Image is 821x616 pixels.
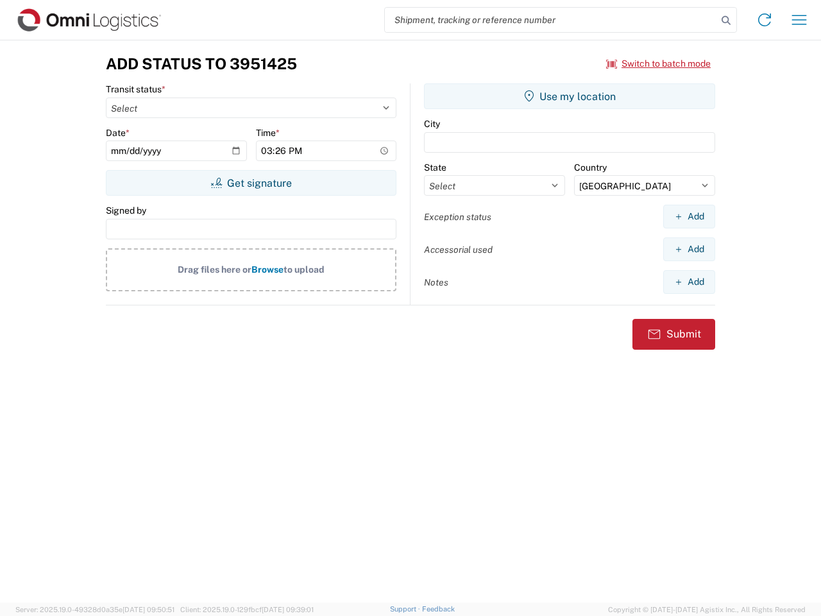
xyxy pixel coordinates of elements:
a: Feedback [422,605,455,613]
input: Shipment, tracking or reference number [385,8,717,32]
label: Signed by [106,205,146,216]
span: Client: 2025.19.0-129fbcf [180,606,314,613]
h3: Add Status to 3951425 [106,55,297,73]
span: to upload [284,264,325,275]
span: Copyright © [DATE]-[DATE] Agistix Inc., All Rights Reserved [608,604,806,615]
button: Add [663,270,715,294]
button: Use my location [424,83,715,109]
span: Browse [251,264,284,275]
label: State [424,162,446,173]
button: Add [663,205,715,228]
span: [DATE] 09:50:51 [123,606,174,613]
label: Exception status [424,211,491,223]
label: Time [256,127,280,139]
button: Add [663,237,715,261]
label: City [424,118,440,130]
label: Transit status [106,83,165,95]
button: Switch to batch mode [606,53,711,74]
label: Country [574,162,607,173]
label: Notes [424,277,448,288]
button: Get signature [106,170,396,196]
span: [DATE] 09:39:01 [262,606,314,613]
label: Accessorial used [424,244,493,255]
label: Date [106,127,130,139]
a: Support [390,605,422,613]
span: Drag files here or [178,264,251,275]
span: Server: 2025.19.0-49328d0a35e [15,606,174,613]
button: Submit [632,319,715,350]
